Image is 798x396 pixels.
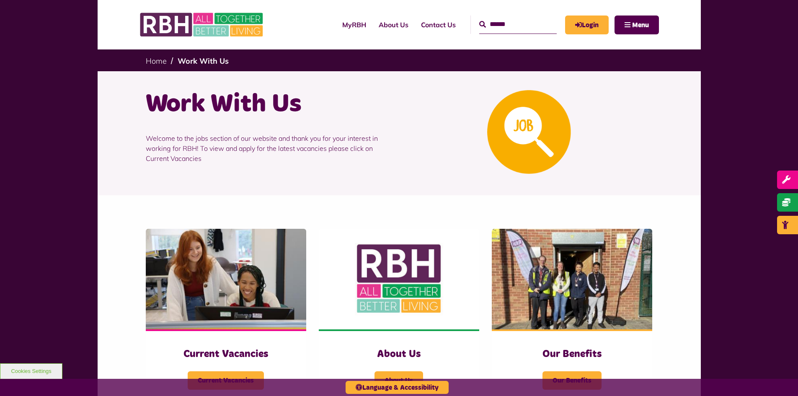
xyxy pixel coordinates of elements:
[146,229,306,329] img: IMG 1470
[372,13,415,36] a: About Us
[319,229,479,329] img: RBH Logo Social Media 480X360 (1)
[632,22,649,28] span: Menu
[565,16,609,34] a: MyRBH
[146,121,393,176] p: Welcome to the jobs section of our website and thank you for your interest in working for RBH! To...
[487,90,571,174] img: Looking For A Job
[760,358,798,396] iframe: Netcall Web Assistant for live chat
[178,56,229,66] a: Work With Us
[615,16,659,34] button: Navigation
[415,13,462,36] a: Contact Us
[509,348,635,361] h3: Our Benefits
[139,8,265,41] img: RBH
[492,229,652,329] img: Dropinfreehold2
[346,381,449,394] button: Language & Accessibility
[146,88,393,121] h1: Work With Us
[146,56,167,66] a: Home
[336,13,372,36] a: MyRBH
[542,371,602,390] span: Our Benefits
[163,348,289,361] h3: Current Vacancies
[336,348,462,361] h3: About Us
[374,371,423,390] span: About Us
[188,371,264,390] span: Current Vacancies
